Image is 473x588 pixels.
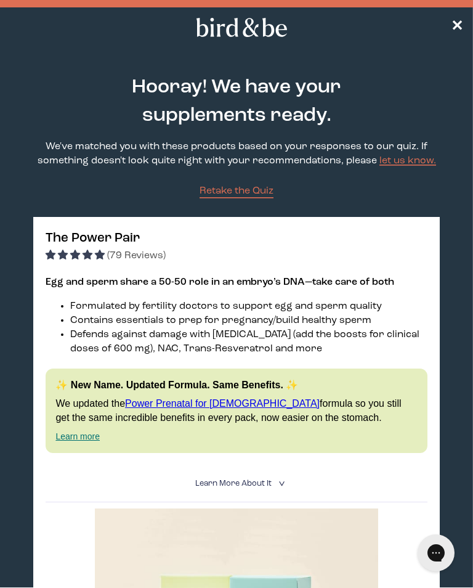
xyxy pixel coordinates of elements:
a: let us know. [379,156,436,166]
a: Power Prenatal for [DEMOGRAPHIC_DATA] [125,398,320,409]
p: We updated the formula so you still get the same incredible benefits in every pack, now easier on... [55,397,417,425]
strong: Egg and sperm share a 50-50 role in an embryo’s DNA—take care of both [46,277,394,287]
span: Retake the Quiz [200,186,273,196]
span: The Power Pair [46,232,140,245]
a: Retake the Quiz [200,184,273,198]
strong: ✨ New Name. Updated Formula. Same Benefits. ✨ [55,380,298,390]
i: < [275,480,286,487]
summary: Learn More About it < [195,478,278,489]
li: Contains essentials to prep for pregnancy/build healthy sperm [70,314,427,328]
p: We've matched you with these products based on your responses to our quiz. If something doesn't l... [33,140,439,168]
li: Formulated by fertility doctors to support egg and sperm quality [70,300,427,314]
li: Defends against damage with [MEDICAL_DATA] (add the boosts for clinical doses of 600 mg), NAC, Tr... [70,328,427,356]
span: ✕ [451,20,463,35]
span: (79 Reviews) [107,251,166,261]
h2: Hooray! We have your supplements ready. [115,73,358,130]
a: ✕ [451,17,463,38]
span: 4.92 stars [46,251,107,261]
iframe: Gorgias live chat messenger [411,530,461,576]
a: Learn more [55,431,100,441]
span: Learn More About it [195,480,272,488]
